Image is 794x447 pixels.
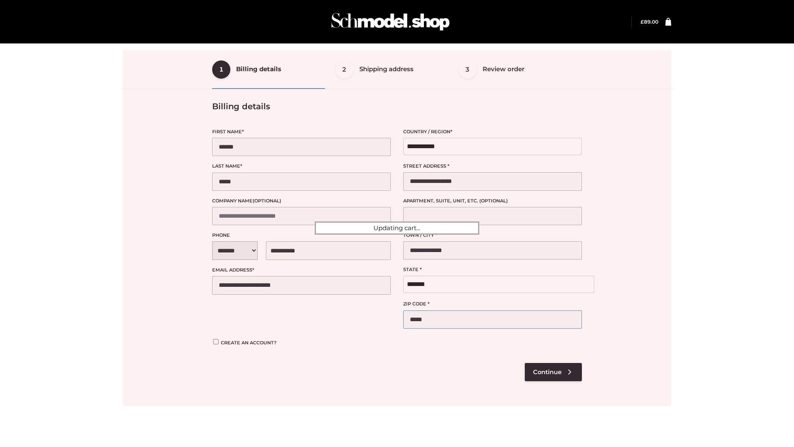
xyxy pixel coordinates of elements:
a: £89.00 [641,19,658,25]
div: Updating cart... [315,221,479,235]
span: £ [641,19,644,25]
img: Schmodel Admin 964 [328,5,452,38]
bdi: 89.00 [641,19,658,25]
